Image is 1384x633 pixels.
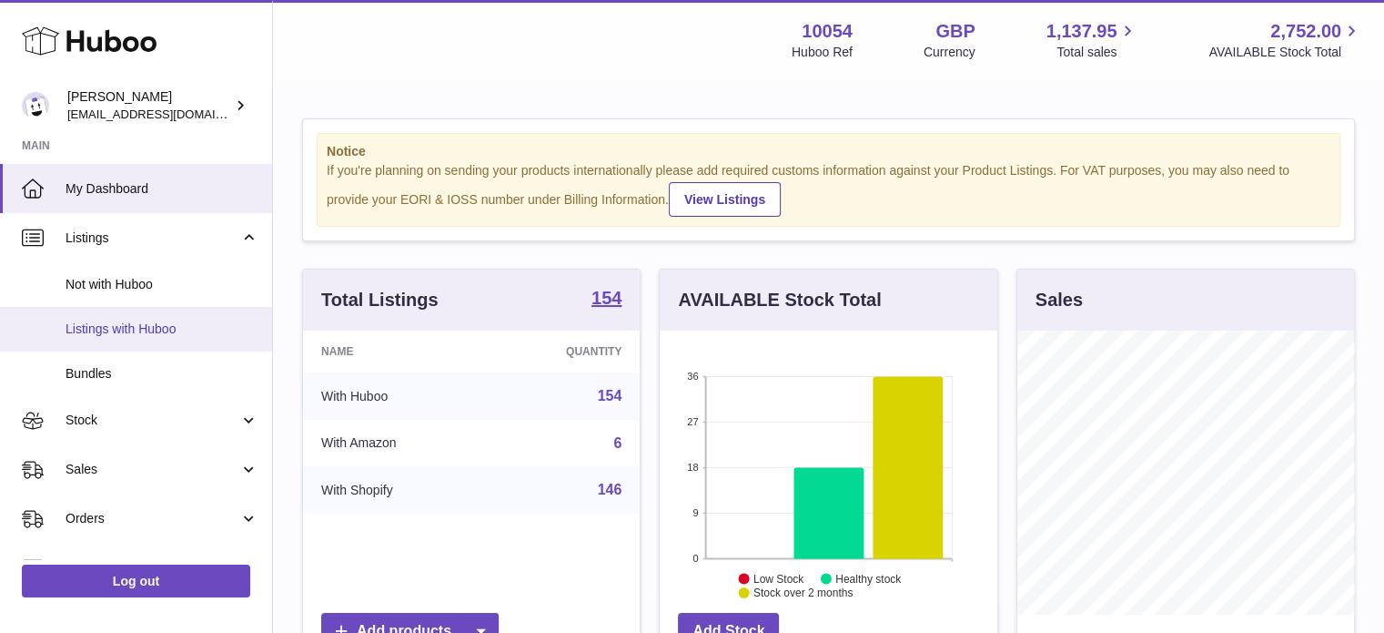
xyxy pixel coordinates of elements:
span: Sales [66,461,239,478]
td: With Shopify [303,466,488,514]
span: 1,137.95 [1046,19,1117,44]
strong: 10054 [802,19,853,44]
span: 2,752.00 [1270,19,1341,44]
div: [PERSON_NAME] [67,88,231,123]
h3: AVAILABLE Stock Total [678,288,881,312]
span: Not with Huboo [66,276,258,293]
text: 9 [693,507,699,518]
text: Low Stock [753,572,804,585]
span: [EMAIL_ADDRESS][DOMAIN_NAME] [67,107,268,121]
img: internalAdmin-10054@internal.huboo.com [22,92,49,119]
text: 18 [688,462,699,473]
span: Orders [66,510,239,527]
span: My Dashboard [66,180,258,198]
span: Listings [66,230,239,247]
strong: Notice [327,143,1330,160]
span: Stock [66,412,239,429]
div: If you're planning on sending your products internationally please add required customs informati... [327,162,1330,217]
span: Usage [66,559,258,577]
a: 1,137.95 Total sales [1046,19,1138,61]
a: 154 [591,289,621,311]
td: With Amazon [303,420,488,467]
div: Currency [924,44,975,61]
text: 27 [688,416,699,427]
td: With Huboo [303,373,488,420]
a: 6 [613,435,621,451]
span: AVAILABLE Stock Total [1208,44,1362,61]
h3: Sales [1035,288,1083,312]
a: 146 [598,482,622,497]
div: Huboo Ref [792,44,853,61]
strong: GBP [935,19,975,44]
a: View Listings [669,182,781,217]
th: Quantity [488,331,641,373]
a: 2,752.00 AVAILABLE Stock Total [1208,19,1362,61]
text: Stock over 2 months [753,587,853,599]
a: 154 [598,388,622,403]
text: Healthy stock [835,572,902,585]
span: Bundles [66,365,258,383]
th: Name [303,331,488,373]
span: Listings with Huboo [66,321,258,338]
h3: Total Listings [321,288,439,312]
span: Total sales [1056,44,1137,61]
a: Log out [22,565,250,597]
text: 36 [688,371,699,382]
strong: 154 [591,289,621,307]
text: 0 [693,553,699,564]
